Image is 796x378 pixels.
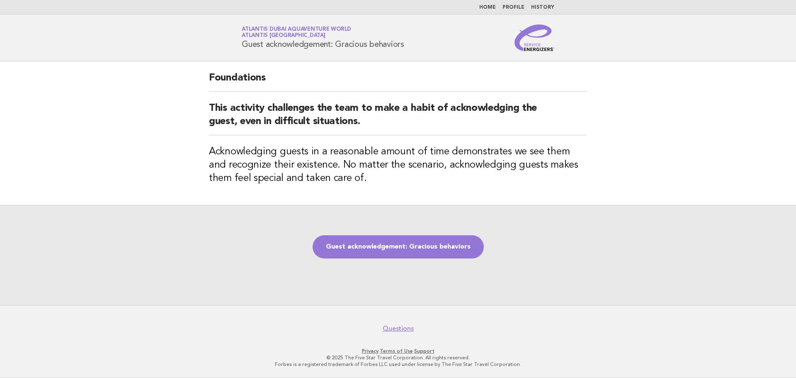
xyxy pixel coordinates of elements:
a: Guest acknowledgement: Gracious behaviors [313,235,484,259]
a: Home [479,5,496,10]
a: Profile [502,5,524,10]
h2: This activity challenges the team to make a habit of acknowledging the guest, even in difficult s... [209,102,587,135]
a: History [531,5,554,10]
h1: Guest acknowledgement: Gracious behaviors [242,27,404,49]
a: Terms of Use [380,348,413,354]
a: Privacy [362,348,379,354]
p: © 2025 The Five Star Travel Corporation. All rights reserved. [144,354,652,361]
span: Atlantis [GEOGRAPHIC_DATA] [242,33,325,39]
p: Forbes is a registered trademark of Forbes LLC used under license by The Five Star Travel Corpora... [144,361,652,368]
h3: Acknowledging guests in a reasonable amount of time demonstrates we see them and recognize their ... [209,145,587,185]
p: · · [144,348,652,354]
a: Questions [383,324,414,333]
a: Support [414,348,434,354]
a: Atlantis Dubai Aquaventure WorldAtlantis [GEOGRAPHIC_DATA] [242,27,351,38]
img: Service Energizers [514,24,554,51]
h2: Foundations [209,71,587,92]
